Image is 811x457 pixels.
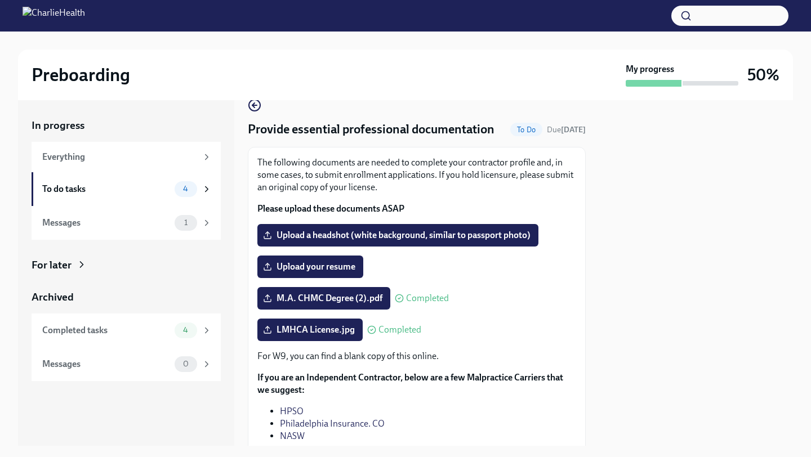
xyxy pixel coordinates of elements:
[265,230,531,241] span: Upload a headshot (white background, similar to passport photo)
[42,151,197,163] div: Everything
[32,347,221,381] a: Messages0
[406,294,449,303] span: Completed
[510,126,542,134] span: To Do
[32,172,221,206] a: To do tasks4
[265,293,382,304] span: M.A. CHMC Degree (2).pdf
[176,185,195,193] span: 4
[32,258,72,272] div: For later
[257,256,363,278] label: Upload your resume
[561,125,586,135] strong: [DATE]
[280,418,385,429] a: Philadelphia Insurance. CO
[32,206,221,240] a: Messages1
[257,203,404,214] strong: Please upload these documents ASAP
[32,64,130,86] h2: Preboarding
[547,125,586,135] span: Due
[257,287,390,310] label: M.A. CHMC Degree (2).pdf
[176,360,195,368] span: 0
[378,325,421,334] span: Completed
[257,224,538,247] label: Upload a headshot (white background, similar to passport photo)
[248,121,494,138] h4: Provide essential professional documentation
[32,118,221,133] a: In progress
[265,261,355,272] span: Upload your resume
[257,156,576,194] p: The following documents are needed to complete your contractor profile and, in some cases, to sub...
[23,7,85,25] img: CharlieHealth
[42,183,170,195] div: To do tasks
[265,324,355,335] span: LMHCA License.jpg
[32,313,221,347] a: Completed tasks4
[280,431,305,441] a: NASW
[32,290,221,304] a: Archived
[32,142,221,172] a: Everything
[42,358,170,370] div: Messages
[257,350,576,362] p: For W9, you can find a blank copy of this online.
[42,217,170,229] div: Messages
[747,65,779,85] h3: 50%
[626,63,674,75] strong: My progress
[42,324,170,337] div: Completed tasks
[280,406,304,416] a: HPSO
[176,326,195,334] span: 4
[257,319,363,341] label: LMHCA License.jpg
[257,372,563,395] strong: If you are an Independent Contractor, below are a few Malpractice Carriers that we suggest:
[177,218,194,227] span: 1
[32,258,221,272] a: For later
